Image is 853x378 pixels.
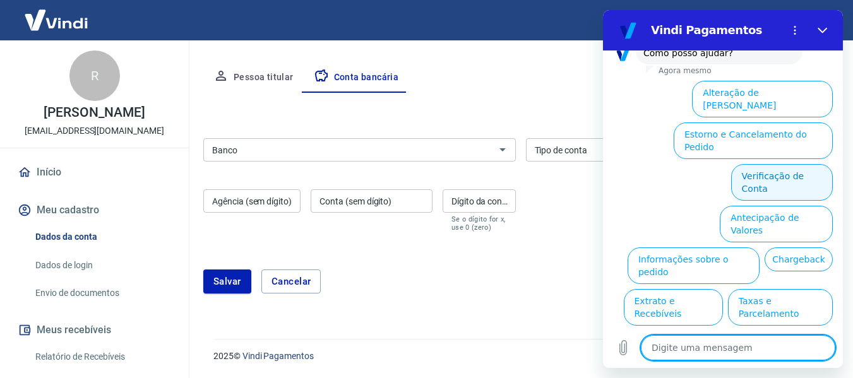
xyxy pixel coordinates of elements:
[25,124,164,138] p: [EMAIL_ADDRESS][DOMAIN_NAME]
[203,269,251,293] button: Salvar
[203,62,304,93] button: Pessoa titular
[213,350,823,363] p: 2025 ©
[15,196,174,224] button: Meu cadastro
[304,62,409,93] button: Conta bancária
[69,50,120,101] div: R
[261,269,321,293] button: Cancelar
[451,215,507,232] p: Se o dígito for x, use 0 (zero)
[494,141,511,158] button: Abrir
[15,1,97,39] img: Vindi
[603,10,843,368] iframe: Janela de mensagens
[30,252,174,278] a: Dados de login
[15,158,174,186] a: Início
[15,316,174,344] button: Meus recebíveis
[30,280,174,306] a: Envio de documentos
[30,344,174,370] a: Relatório de Recebíveis
[30,224,174,250] a: Dados da conta
[242,351,314,361] a: Vindi Pagamentos
[792,9,838,32] button: Sair
[44,106,145,119] p: [PERSON_NAME]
